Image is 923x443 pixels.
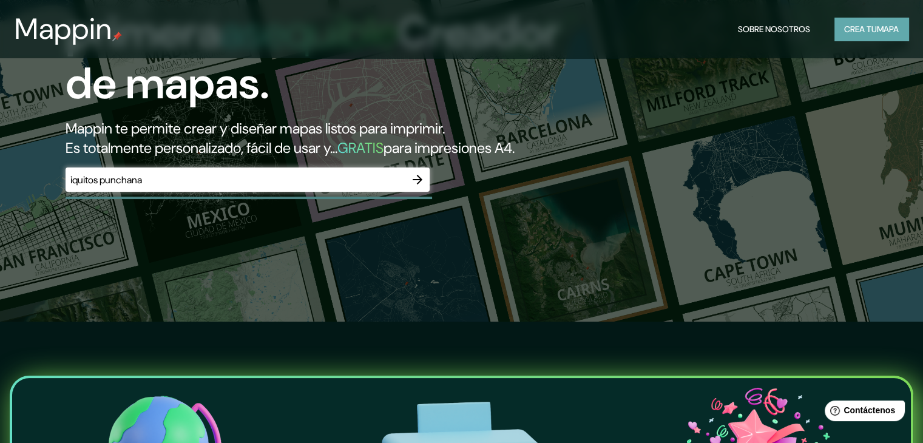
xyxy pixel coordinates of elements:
font: Mappin te permite crear y diseñar mapas listos para imprimir. [66,119,445,138]
font: Crea tu [844,24,877,35]
img: pin de mapeo [112,32,122,41]
button: Crea tumapa [834,18,908,41]
font: GRATIS [337,138,384,157]
font: para impresiones A4. [384,138,515,157]
font: Es totalmente personalizado, fácil de usar y... [66,138,337,157]
iframe: Lanzador de widgets de ayuda [815,396,910,430]
input: Elige tu lugar favorito [66,173,405,187]
font: mapa [877,24,899,35]
font: Mappin [15,10,112,48]
font: Sobre nosotros [738,24,810,35]
button: Sobre nosotros [733,18,815,41]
